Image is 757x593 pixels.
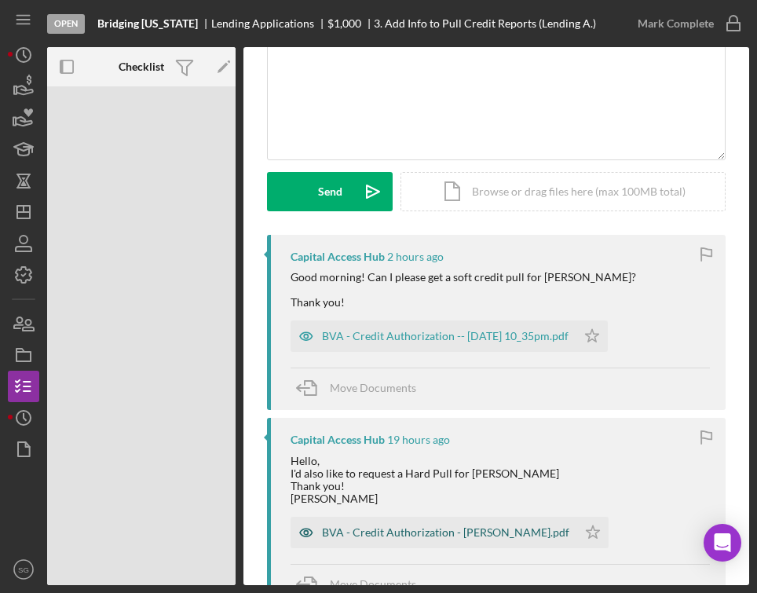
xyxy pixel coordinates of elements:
button: Move Documents [291,368,432,408]
button: Send [267,172,393,211]
div: Capital Access Hub [291,251,385,263]
div: Open [47,14,85,34]
span: Move Documents [330,381,416,394]
span: Move Documents [330,577,416,591]
b: Checklist [119,60,164,73]
div: Good morning! Can I please get a soft credit pull for [PERSON_NAME]? Thank you! [291,271,636,309]
div: Mark Complete [638,8,714,39]
button: SG [8,554,39,585]
b: Bridging [US_STATE] [97,17,198,30]
time: 2025-10-15 14:33 [387,251,444,263]
div: BVA - Credit Authorization -- [DATE] 10_35pm.pdf [322,330,569,342]
span: $1,000 [327,16,361,30]
button: Mark Complete [622,8,749,39]
div: Hello, I'd also like to request a Hard Pull for [PERSON_NAME] Thank you! [PERSON_NAME] [291,455,559,505]
div: Send [318,172,342,211]
button: BVA - Credit Authorization -- [DATE] 10_35pm.pdf [291,320,608,352]
div: 3. Add Info to Pull Credit Reports (Lending A.) [374,17,596,30]
button: BVA - Credit Authorization - [PERSON_NAME].pdf [291,517,609,548]
div: Open Intercom Messenger [704,524,741,562]
text: SG [18,566,29,574]
div: Capital Access Hub [291,434,385,446]
div: Lending Applications [211,17,327,30]
div: BVA - Credit Authorization - [PERSON_NAME].pdf [322,526,569,539]
time: 2025-10-14 21:08 [387,434,450,446]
